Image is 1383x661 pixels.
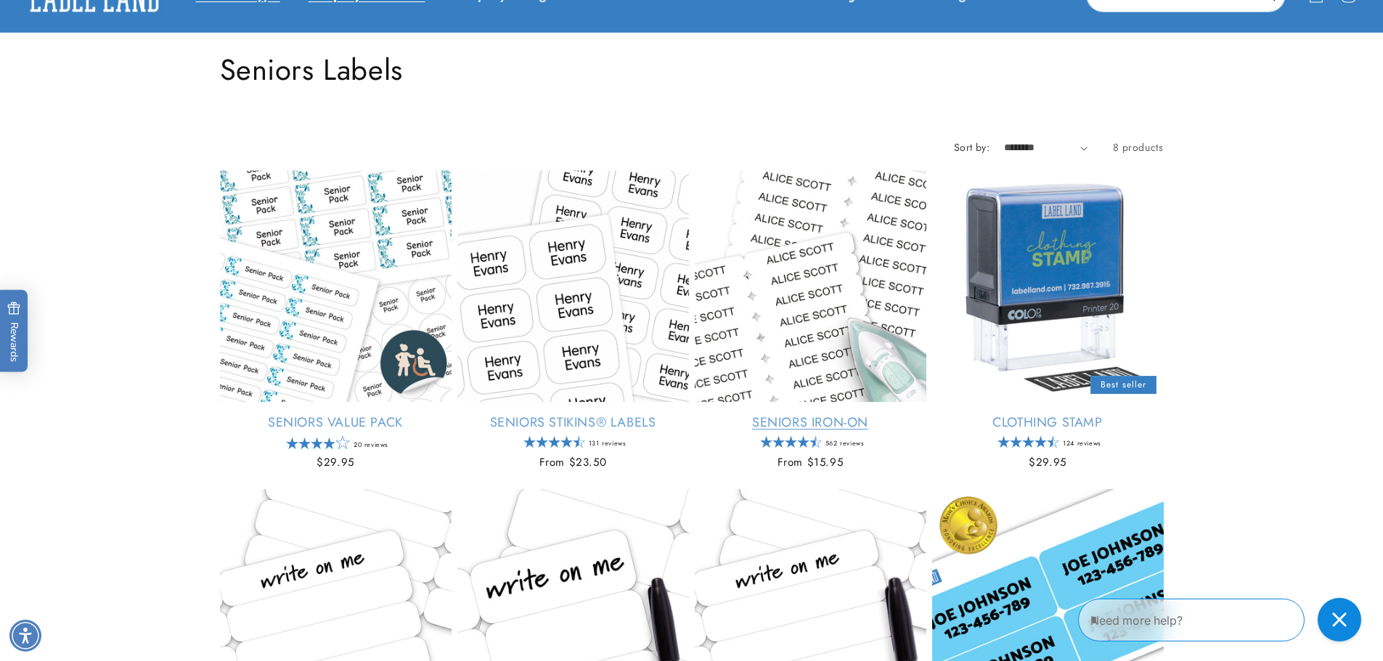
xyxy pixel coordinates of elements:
h1: Seniors Labels [220,51,1164,89]
a: Clothing Stamp [932,414,1164,431]
a: Seniors Value Pack [220,414,452,431]
a: Seniors Stikins® Labels [457,414,689,431]
span: Rewards [7,301,21,361]
div: Accessibility Menu [9,620,41,652]
span: 8 products [1113,140,1164,155]
a: Seniors Iron-On [695,414,926,431]
label: Sort by: [954,140,990,155]
iframe: Sign Up via Text for Offers [12,545,184,588]
iframe: Gorgias Floating Chat [1078,593,1368,646]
